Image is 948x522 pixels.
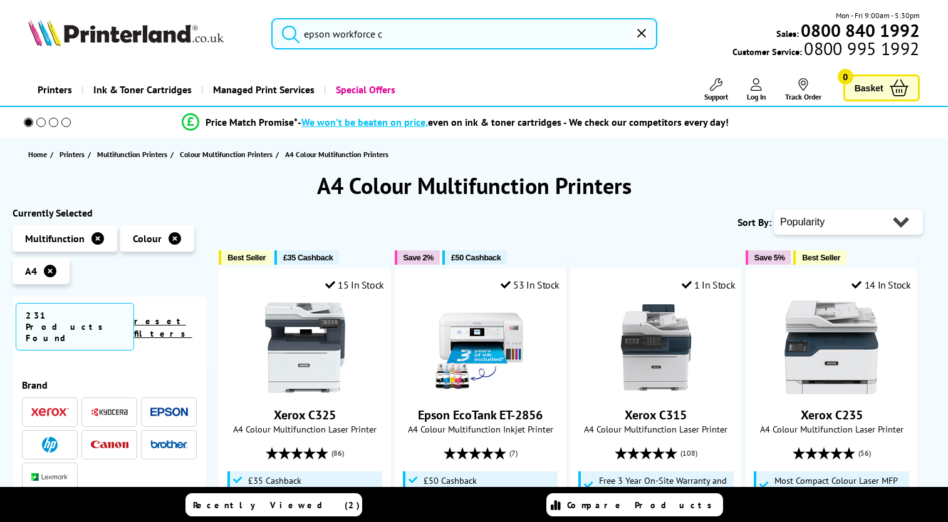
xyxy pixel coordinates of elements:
[546,493,723,516] a: Compare Products
[599,476,730,496] span: Free 3 Year On-Site Warranty and Extend up to 5 Years*
[793,250,846,265] button: Best Seller
[258,384,352,397] a: Xerox C325
[28,74,81,106] a: Printers
[133,232,162,245] span: Colour
[150,440,188,449] img: Brother
[201,74,324,106] a: Managed Print Services
[451,253,501,262] span: £50 Cashback
[248,476,301,486] span: £35 Cashback
[852,279,910,291] div: 14 In Stock
[150,404,188,420] a: Epson
[424,476,477,486] span: £50 Cashback
[91,437,128,453] a: Canon
[324,74,405,106] a: Special Offers
[754,253,784,262] span: Save 5%
[31,437,69,453] a: HP
[31,407,69,416] img: Xerox
[25,265,37,277] span: A4
[802,253,840,262] span: Best Seller
[746,250,791,265] button: Save 5%
[258,300,352,394] img: Xerox C325
[97,148,170,161] a: Multifunction Printers
[22,379,197,391] span: Brand
[31,473,69,481] img: Lexmark
[753,423,910,435] span: A4 Colour Multifunction Laser Printer
[81,74,201,106] a: Ink & Toner Cartridges
[747,92,766,101] span: Log In
[704,78,728,101] a: Support
[801,407,863,423] a: Xerox C235
[13,207,206,219] div: Currently Selected
[6,111,904,133] li: modal_Promise
[785,78,821,101] a: Track Order
[609,300,703,394] img: Xerox C315
[434,300,528,394] img: Epson EcoTank ET-2856
[13,171,935,200] h1: A4 Colour Multifunction Printers
[206,116,298,128] span: Price Match Promise*
[747,78,766,101] a: Log In
[577,423,735,435] span: A4 Colour Multifunction Laser Printer
[16,303,134,351] span: 231 Products Found
[567,499,719,511] span: Compare Products
[93,74,192,106] span: Ink & Toner Cartridges
[434,384,528,397] a: Epson EcoTank ET-2856
[395,250,440,265] button: Save 2%
[274,250,339,265] button: £35 Cashback
[193,499,360,511] span: Recently Viewed (2)
[227,253,266,262] span: Best Seller
[609,384,703,397] a: Xerox C315
[25,232,85,245] span: Multifunction
[404,253,434,262] span: Save 2%
[180,148,273,161] span: Colour Multifunction Printers
[28,19,224,46] img: Printerland Logo
[704,92,728,101] span: Support
[801,19,920,42] b: 0800 840 1992
[680,441,697,465] span: (108)
[31,404,69,420] a: Xerox
[838,69,853,84] span: 0
[331,441,344,465] span: (86)
[60,148,85,161] span: Printers
[150,437,188,453] a: Brother
[226,423,383,435] span: A4 Colour Multifunction Laser Printer
[31,469,69,485] a: Lexmark
[285,150,388,159] span: A4 Colour Multifunction Printers
[509,441,518,465] span: (7)
[28,148,50,161] a: Home
[501,279,560,291] div: 53 In Stock
[682,279,736,291] div: 1 In Stock
[325,279,384,291] div: 15 In Stock
[97,148,167,161] span: Multifunction Printers
[150,407,188,417] img: Epson
[42,437,58,453] img: HP
[843,74,920,101] a: Basket 0
[185,493,362,516] a: Recently Viewed (2)
[858,441,871,465] span: (56)
[802,43,919,54] span: 0800 995 1992
[774,476,905,496] span: Most Compact Colour Laser MFP Available
[91,404,128,420] a: Kyocera
[737,216,771,228] span: Sort By:
[836,9,920,21] span: Mon - Fri 9:00am - 5:30pm
[219,250,272,265] button: Best Seller
[776,28,799,39] span: Sales:
[625,407,687,423] a: Xerox C315
[28,19,256,49] a: Printerland Logo
[91,441,128,449] img: Canon
[855,79,883,96] span: Basket
[442,250,507,265] button: £50 Cashback
[298,116,729,128] div: - even on ink & toner cartridges - We check our competitors every day!
[180,148,276,161] a: Colour Multifunction Printers
[274,407,336,423] a: Xerox C325
[799,24,920,36] a: 0800 840 1992
[402,423,560,435] span: A4 Colour Multifunction Inkjet Printer
[418,407,543,423] a: Epson EcoTank ET-2856
[301,116,428,128] span: We won’t be beaten on price,
[283,253,333,262] span: £35 Cashback
[60,148,88,161] a: Printers
[784,300,878,394] img: Xerox C235
[784,384,878,397] a: Xerox C235
[732,43,919,58] span: Customer Service:
[91,407,128,417] img: Kyocera
[134,315,192,339] a: reset filters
